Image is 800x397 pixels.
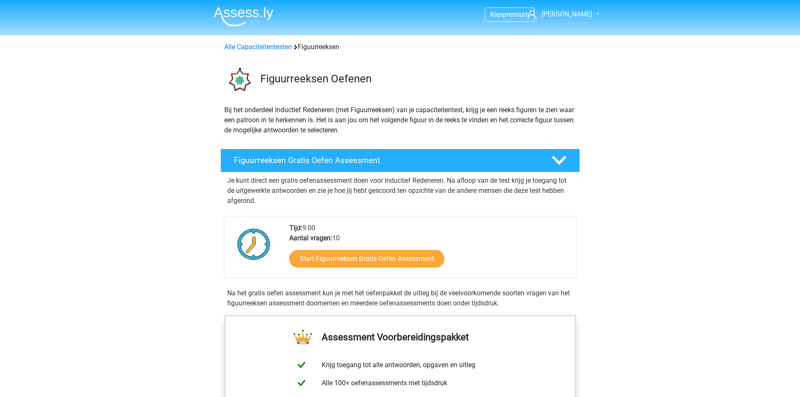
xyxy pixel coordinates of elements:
a: Kiespremium [485,9,534,20]
div: Na het gratis oefen assessment kun je met het oefenpakket de uitleg bij de veelvoorkomende soorte... [224,288,577,308]
span: premium [503,11,529,18]
span: [PERSON_NAME] [542,10,592,18]
p: Je kunt direct een gratis oefenassessment doen voor Inductief Redeneren. Na afloop van de test kr... [227,176,573,206]
img: Assessly [214,7,273,26]
a: [PERSON_NAME] [524,9,593,19]
p: Bij het onderdeel Inductief Redeneren (met Figuurreeksen) van je capaciteitentest, krijg je een r... [224,105,576,135]
img: Klok [233,223,275,265]
img: figuurreeksen [221,62,257,98]
b: Aantal vragen: [289,234,332,242]
a: Alle Capaciteitentesten [224,43,292,51]
div: 9:00 10 [283,223,576,278]
b: Tijd: [289,224,302,232]
a: Figuurreeksen Gratis Oefen Assessment [217,149,583,172]
span: Kies [490,11,503,18]
h3: Figuurreeksen Oefenen [260,72,573,85]
div: Figuurreeksen [221,42,580,52]
h4: Figuurreeksen Gratis Oefen Assessment [234,155,538,165]
a: Start Figuurreeksen Gratis Oefen Assessment [289,250,444,268]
